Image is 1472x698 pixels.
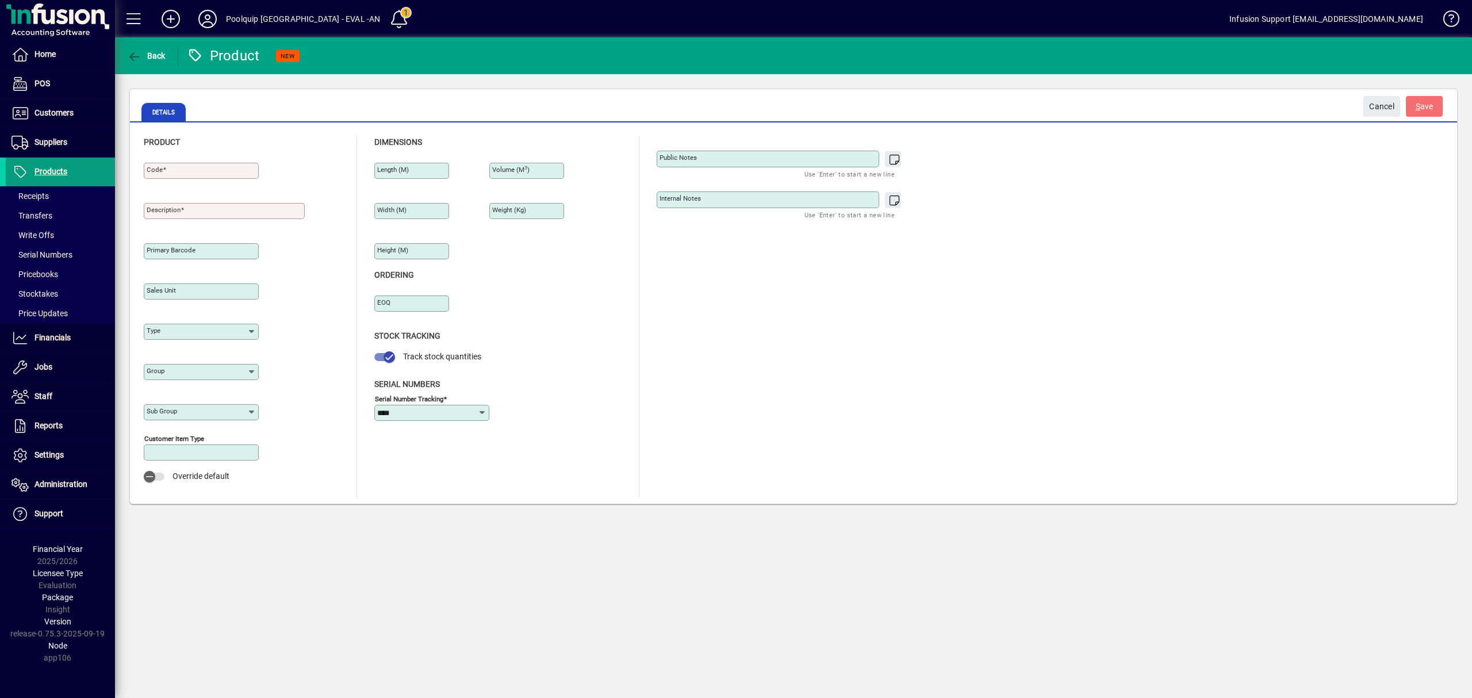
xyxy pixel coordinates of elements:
span: Override default [172,471,229,481]
mat-label: Sales unit [147,286,176,294]
mat-label: Customer Item Type [144,435,204,443]
a: Administration [6,470,115,499]
span: Settings [34,450,64,459]
span: Transfers [11,211,52,220]
a: Price Updates [6,304,115,323]
span: Ordering [374,270,414,279]
span: ave [1416,97,1433,116]
mat-label: Internal Notes [660,194,701,202]
a: POS [6,70,115,98]
app-page-header-button: Back [115,45,178,66]
span: Stocktakes [11,289,58,298]
mat-label: Length (m) [377,166,409,174]
span: Stock Tracking [374,331,440,340]
span: Products [34,167,67,176]
span: Write Offs [11,231,54,240]
mat-label: Primary barcode [147,246,195,254]
a: Financials [6,324,115,352]
mat-label: Group [147,367,164,375]
a: Support [6,500,115,528]
span: Product [144,137,180,147]
span: NEW [281,52,295,60]
button: Back [124,45,168,66]
span: Licensee Type [33,569,83,578]
span: Node [48,641,67,650]
button: Cancel [1363,96,1400,117]
div: Infusion Support [EMAIL_ADDRESS][DOMAIN_NAME] [1229,10,1423,28]
span: Pricebooks [11,270,58,279]
a: Receipts [6,186,115,206]
sup: 3 [524,165,527,171]
span: Version [44,617,71,626]
span: Financials [34,333,71,342]
mat-label: Public Notes [660,154,697,162]
span: POS [34,79,50,88]
div: Poolquip [GEOGRAPHIC_DATA] - EVAL -AN [226,10,380,28]
a: Staff [6,382,115,411]
mat-label: Type [147,327,160,335]
mat-label: Weight (Kg) [492,206,526,214]
span: Support [34,509,63,518]
a: Write Offs [6,225,115,245]
a: Jobs [6,353,115,382]
a: Settings [6,441,115,470]
mat-label: Serial Number tracking [375,394,443,402]
a: Serial Numbers [6,245,115,264]
span: Serial Numbers [374,379,440,389]
span: Track stock quantities [403,352,481,361]
mat-hint: Use 'Enter' to start a new line [804,208,895,221]
mat-hint: Use 'Enter' to start a new line [804,167,895,181]
span: S [1416,102,1420,111]
mat-label: Sub group [147,407,177,415]
mat-label: EOQ [377,298,390,306]
span: Home [34,49,56,59]
span: Customers [34,108,74,117]
a: Reports [6,412,115,440]
span: Price Updates [11,309,68,318]
span: Administration [34,480,87,489]
mat-label: Description [147,206,181,214]
span: Suppliers [34,137,67,147]
button: Add [152,9,189,29]
span: Jobs [34,362,52,371]
button: Profile [189,9,226,29]
span: Staff [34,392,52,401]
span: Package [42,593,73,602]
span: Serial Numbers [11,250,72,259]
a: Transfers [6,206,115,225]
button: Save [1406,96,1443,117]
span: Dimensions [374,137,422,147]
a: Customers [6,99,115,128]
a: Pricebooks [6,264,115,284]
a: Knowledge Base [1435,2,1458,40]
mat-label: Volume (m ) [492,166,530,174]
span: Back [127,51,166,60]
mat-label: Width (m) [377,206,407,214]
mat-label: Height (m) [377,246,408,254]
span: Receipts [11,191,49,201]
span: Reports [34,421,63,430]
span: Details [141,103,186,121]
span: Cancel [1369,97,1394,116]
div: Product [187,47,260,65]
mat-label: Code [147,166,163,174]
a: Stocktakes [6,284,115,304]
a: Suppliers [6,128,115,157]
span: Financial Year [33,544,83,554]
a: Home [6,40,115,69]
